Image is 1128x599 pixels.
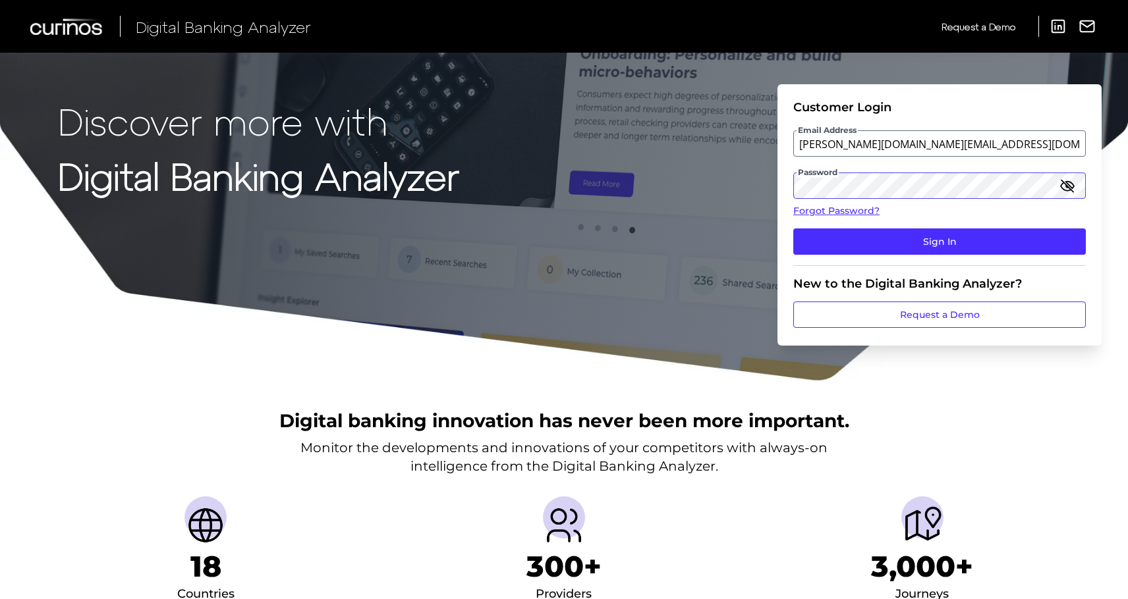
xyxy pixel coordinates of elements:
img: Curinos [30,18,104,35]
span: Password [797,167,839,178]
h1: 300+ [526,549,602,584]
span: Request a Demo [942,21,1015,32]
strong: Digital Banking Analyzer [58,153,459,197]
img: Countries [184,504,227,546]
span: Digital Banking Analyzer [136,17,311,36]
h1: 18 [190,549,221,584]
h2: Digital banking innovation has never been more important. [279,408,849,433]
span: Email Address [797,125,858,136]
a: Request a Demo [942,16,1015,38]
img: Providers [543,504,585,546]
img: Journeys [901,504,944,546]
a: Forgot Password? [793,204,1086,218]
div: Customer Login [793,100,1086,115]
button: Sign In [793,228,1086,255]
p: Discover more with [58,100,459,142]
h1: 3,000+ [871,549,973,584]
a: Request a Demo [793,301,1086,328]
p: Monitor the developments and innovations of your competitors with always-on intelligence from the... [300,438,828,475]
div: New to the Digital Banking Analyzer? [793,276,1086,291]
